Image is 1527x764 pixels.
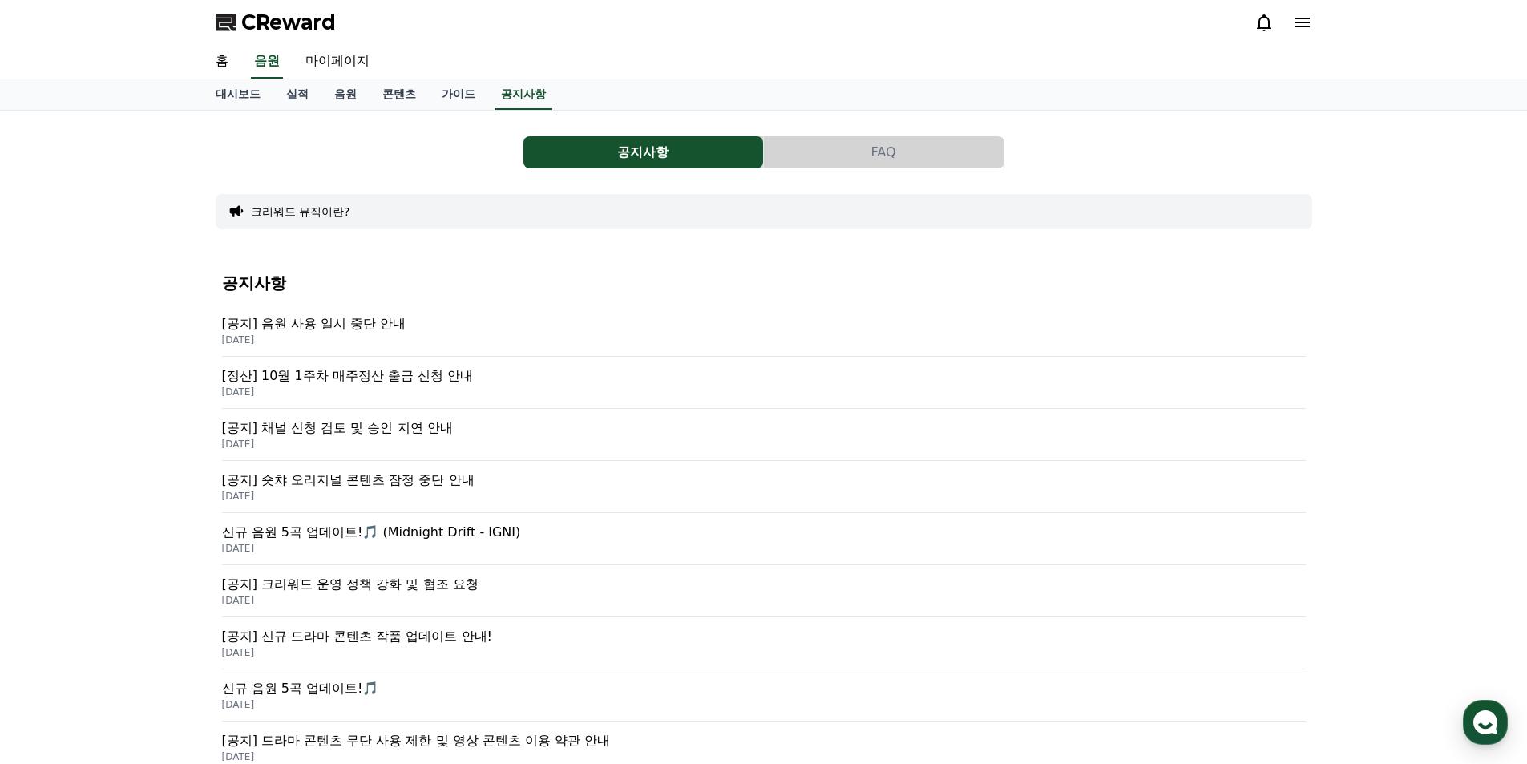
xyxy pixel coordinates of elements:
p: [DATE] [222,542,1306,555]
a: CReward [216,10,336,35]
a: 대화 [106,508,207,548]
a: [공지] 크리워드 운영 정책 강화 및 협조 요청 [DATE] [222,565,1306,617]
a: 신규 음원 5곡 업데이트!🎵 [DATE] [222,669,1306,722]
a: [공지] 숏챠 오리지널 콘텐츠 잠정 중단 안내 [DATE] [222,461,1306,513]
p: [정산] 10월 1주차 매주정산 출금 신청 안내 [222,366,1306,386]
p: [DATE] [222,646,1306,659]
a: [공지] 채널 신청 검토 및 승인 지연 안내 [DATE] [222,409,1306,461]
span: CReward [241,10,336,35]
button: FAQ [764,136,1004,168]
a: 마이페이지 [293,45,382,79]
a: 음원 [251,45,283,79]
a: 홈 [203,45,241,79]
button: 크리워드 뮤직이란? [251,204,350,220]
p: [DATE] [222,438,1306,451]
p: [DATE] [222,594,1306,607]
a: 음원 [321,79,370,110]
p: [공지] 음원 사용 일시 중단 안내 [222,314,1306,333]
a: [정산] 10월 1주차 매주정산 출금 신청 안내 [DATE] [222,357,1306,409]
p: [공지] 드라마 콘텐츠 무단 사용 제한 및 영상 콘텐츠 이용 약관 안내 [222,731,1306,750]
a: 콘텐츠 [370,79,429,110]
span: 홈 [50,532,60,545]
a: 공지사항 [495,79,552,110]
p: [공지] 신규 드라마 콘텐츠 작품 업데이트 안내! [222,627,1306,646]
p: [공지] 채널 신청 검토 및 승인 지연 안내 [222,418,1306,438]
a: [공지] 음원 사용 일시 중단 안내 [DATE] [222,305,1306,357]
p: 신규 음원 5곡 업데이트!🎵 (Midnight Drift - IGNI) [222,523,1306,542]
h4: 공지사항 [222,274,1306,292]
p: 신규 음원 5곡 업데이트!🎵 [222,679,1306,698]
a: 신규 음원 5곡 업데이트!🎵 (Midnight Drift - IGNI) [DATE] [222,513,1306,565]
a: FAQ [764,136,1004,168]
a: 가이드 [429,79,488,110]
a: 실적 [273,79,321,110]
a: 대시보드 [203,79,273,110]
a: 홈 [5,508,106,548]
p: [공지] 숏챠 오리지널 콘텐츠 잠정 중단 안내 [222,471,1306,490]
p: [DATE] [222,698,1306,711]
span: 설정 [248,532,267,545]
p: [DATE] [222,386,1306,398]
p: [DATE] [222,490,1306,503]
p: [DATE] [222,333,1306,346]
a: [공지] 신규 드라마 콘텐츠 작품 업데이트 안내! [DATE] [222,617,1306,669]
button: 공지사항 [523,136,763,168]
p: [DATE] [222,750,1306,763]
p: [공지] 크리워드 운영 정책 강화 및 협조 요청 [222,575,1306,594]
a: 설정 [207,508,308,548]
a: 공지사항 [523,136,764,168]
span: 대화 [147,533,166,546]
